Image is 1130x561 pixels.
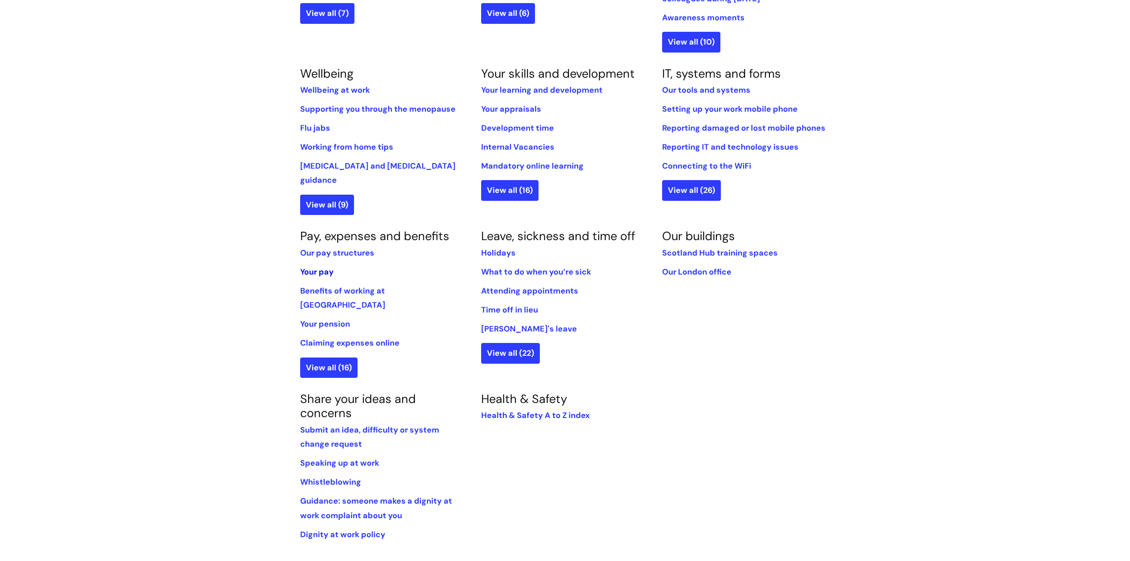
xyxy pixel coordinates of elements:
[300,123,330,133] a: Flu jabs
[662,180,721,200] a: View all (26)
[300,338,399,348] a: Claiming expenses online
[300,66,354,81] a: Wellbeing
[300,195,354,215] a: View all (9)
[481,248,516,258] a: Holidays
[300,228,449,244] a: Pay, expenses and benefits
[300,248,374,258] a: Our pay structures
[662,161,751,171] a: Connecting to the WiFi
[300,142,393,152] a: Working from home tips
[481,85,603,95] a: Your learning and development
[481,123,554,133] a: Development time
[300,267,334,277] a: Your pay
[481,267,591,277] a: What to do when you’re sick
[662,12,745,23] a: Awareness moments
[662,85,750,95] a: Our tools and systems
[300,104,456,114] a: Supporting you through the menopause
[481,180,539,200] a: View all (16)
[300,85,370,95] a: Wellbeing at work
[481,3,535,23] a: View all (6)
[662,142,799,152] a: Reporting IT and technology issues
[300,286,385,310] a: Benefits of working at [GEOGRAPHIC_DATA]
[481,410,590,421] a: Health & Safety A to Z index
[481,305,538,315] a: Time off in lieu
[300,496,452,520] a: Guidance: someone makes a dignity at work complaint about you
[481,324,577,334] a: [PERSON_NAME]'s leave
[662,32,720,52] a: View all (10)
[300,3,354,23] a: View all (7)
[481,66,635,81] a: Your skills and development
[481,104,541,114] a: Your appraisals
[662,123,825,133] a: Reporting damaged or lost mobile phones
[662,267,731,277] a: Our London office
[481,142,554,152] a: Internal Vacancies
[662,248,778,258] a: Scotland Hub training spaces
[481,228,635,244] a: Leave, sickness and time off
[300,358,358,378] a: View all (16)
[300,161,456,185] a: [MEDICAL_DATA] and [MEDICAL_DATA] guidance
[300,529,385,540] a: Dignity at work policy
[300,458,379,468] a: Speaking up at work
[300,425,439,449] a: Submit an idea, difficulty or system change request
[300,391,416,421] a: Share your ideas and concerns
[481,391,567,407] a: Health & Safety
[481,343,540,363] a: View all (22)
[662,228,735,244] a: Our buildings
[662,104,798,114] a: Setting up your work mobile phone
[662,66,781,81] a: IT, systems and forms
[481,161,584,171] a: Mandatory online learning
[300,319,350,329] a: Your pension
[481,286,578,296] a: Attending appointments
[300,477,361,487] a: Whistleblowing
